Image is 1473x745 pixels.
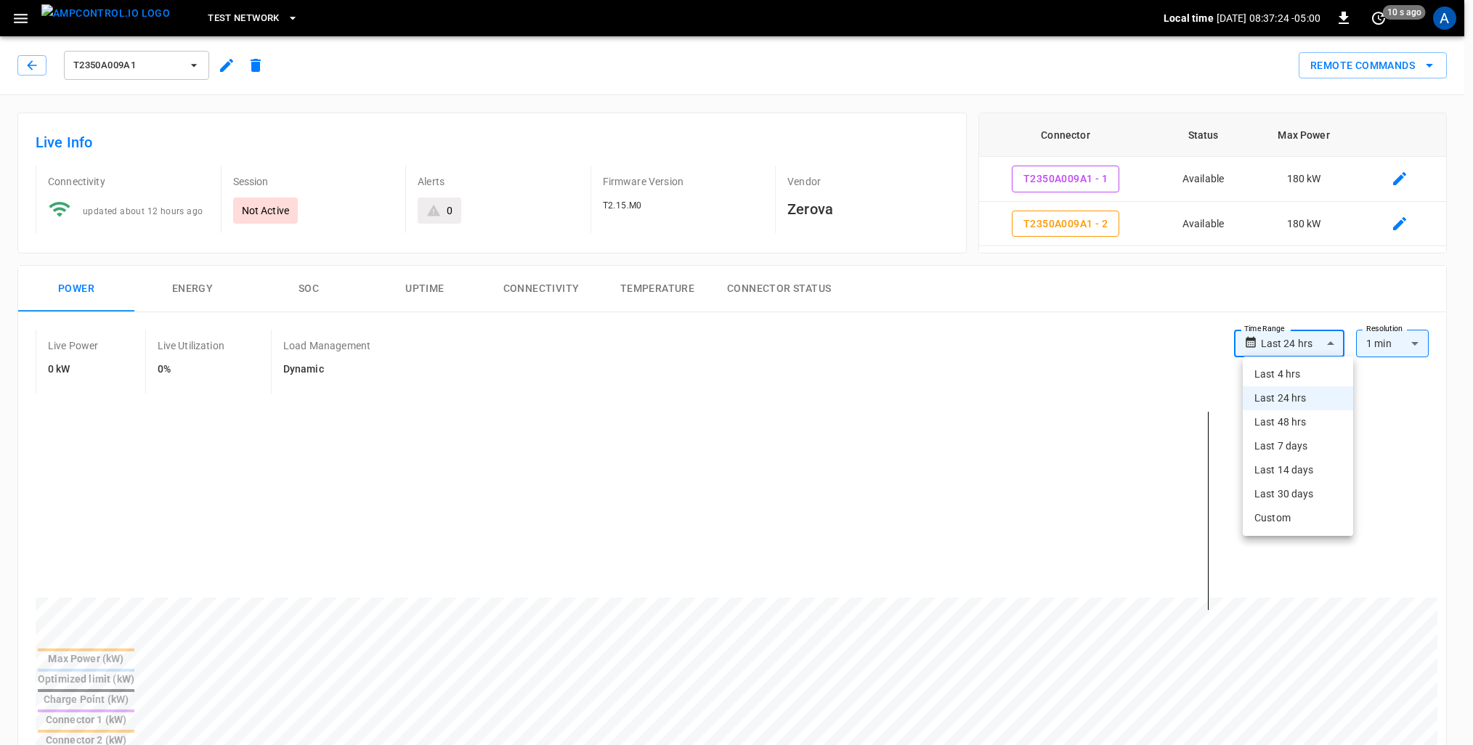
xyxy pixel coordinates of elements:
li: Last 30 days [1243,482,1353,506]
li: Custom [1243,506,1353,530]
li: Last 7 days [1243,434,1353,458]
li: Last 48 hrs [1243,410,1353,434]
li: Last 4 hrs [1243,362,1353,386]
li: Last 14 days [1243,458,1353,482]
li: Last 24 hrs [1243,386,1353,410]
